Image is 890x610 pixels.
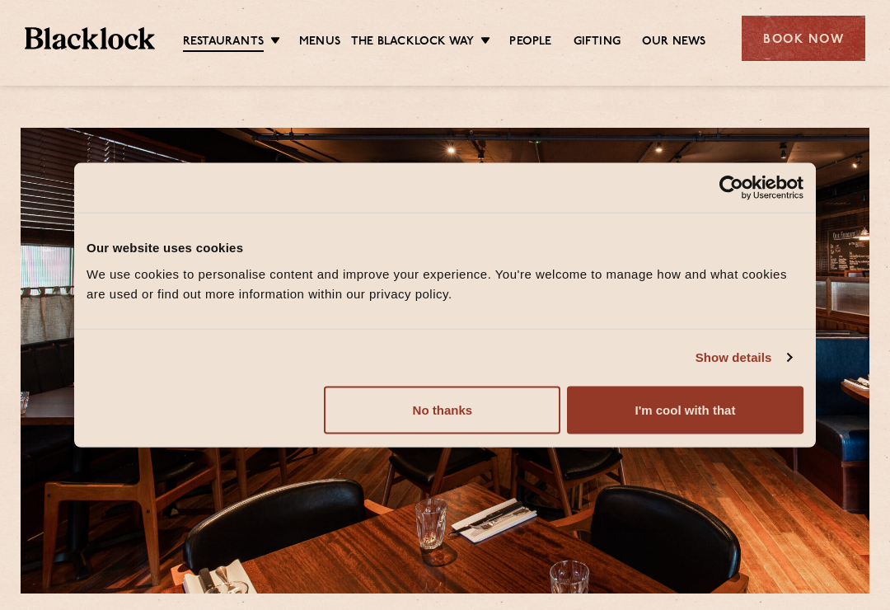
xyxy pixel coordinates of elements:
button: No thanks [324,386,560,434]
div: Our website uses cookies [87,238,803,258]
img: BL_Textured_Logo-footer-cropped.svg [25,27,155,49]
div: Book Now [742,16,865,61]
button: I'm cool with that [567,386,803,434]
a: Menus [299,34,340,50]
div: We use cookies to personalise content and improve your experience. You're welcome to manage how a... [87,264,803,303]
a: The Blacklock Way [351,34,474,50]
a: People [509,34,551,50]
a: Usercentrics Cookiebot - opens in a new window [659,176,803,200]
a: Our News [642,34,706,50]
a: Restaurants [183,34,264,52]
a: Gifting [574,34,621,50]
a: Show details [696,348,791,368]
